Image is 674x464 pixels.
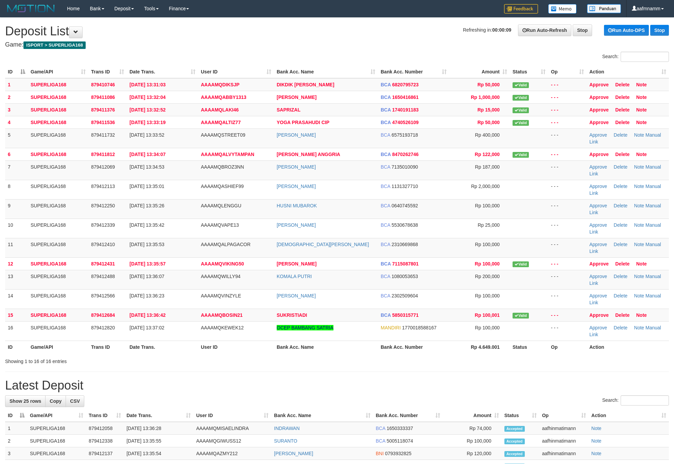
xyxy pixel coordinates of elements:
a: Delete [615,82,629,87]
span: 879412339 [91,222,115,228]
label: Search: [602,52,669,62]
a: Note [634,293,644,298]
a: Note [591,426,602,431]
a: SURANTO [274,438,297,444]
span: AAAAMQALVYTAMPAN [201,152,254,157]
a: Note [634,184,644,189]
span: 879411086 [91,94,115,100]
span: Copy 5530678638 to clipboard [392,222,418,228]
a: INDRAWAN [274,426,299,431]
td: SUPERLIGA168 [27,422,86,435]
a: Run Auto-Refresh [518,24,571,36]
a: Note [634,222,644,228]
a: Approve [589,82,609,87]
span: Copy 1650416861 to clipboard [392,94,419,100]
span: Rp 100,001 [475,312,500,318]
a: Stop [650,25,669,36]
span: [DATE] 13:36:42 [129,312,166,318]
th: User ID [198,341,274,353]
a: Note [636,261,647,267]
span: Copy 6575193718 to clipboard [392,132,418,138]
a: Note [634,203,644,208]
td: SUPERLIGA168 [28,321,88,341]
span: [DATE] 13:36:07 [129,274,164,279]
th: Game/API: activate to sort column ascending [27,409,86,422]
a: Manual Link [589,293,661,305]
span: AAAAMQVAPE13 [201,222,239,228]
a: Manual Link [589,274,661,286]
th: Bank Acc. Name: activate to sort column ascending [274,66,378,78]
td: SUPERLIGA168 [28,148,88,160]
th: Action [587,341,669,353]
a: Approve [589,293,607,298]
a: Stop [573,24,592,36]
a: Manual Link [589,203,661,215]
h1: Deposit List [5,24,669,38]
th: Bank Acc. Number [378,341,449,353]
th: Rp 4.649.001 [449,341,510,353]
a: Delete [614,325,627,330]
a: SAPRIZAL [277,107,300,113]
td: - - - [548,321,587,341]
td: - - - [548,160,587,180]
a: Approve [589,242,607,247]
a: Delete [614,203,627,208]
td: 9 [5,199,28,219]
img: panduan.png [587,4,621,13]
span: [DATE] 13:36:23 [129,293,164,298]
th: Game/API [28,341,88,353]
span: Valid transaction [513,107,529,113]
a: Approve [589,203,607,208]
span: BCA [381,203,390,208]
span: AAAAMQSTREET09 [201,132,245,138]
a: Delete [614,164,627,170]
span: Copy 5850315771 to clipboard [392,312,419,318]
a: KOMALA PUTRI [277,274,312,279]
a: YOGA PRASAHUDI CIP [277,120,329,125]
a: [PERSON_NAME] [277,261,316,267]
span: AAAAMQBOSIN21 [201,312,243,318]
a: Approve [589,222,607,228]
th: Status: activate to sort column ascending [510,66,548,78]
span: 879411812 [91,152,115,157]
td: 12 [5,257,28,270]
td: SUPERLIGA168 [28,180,88,199]
a: Note [634,274,644,279]
td: SUPERLIGA168 [28,78,88,91]
span: 879411376 [91,107,115,113]
a: Approve [589,184,607,189]
label: Search: [602,395,669,406]
a: Copy [45,395,66,407]
span: AAAAMQLAKI46 [201,107,239,113]
a: Note [636,107,647,113]
td: 2 [5,91,28,103]
td: SUPERLIGA168 [28,289,88,309]
td: SUPERLIGA168 [28,91,88,103]
span: BCA [381,164,390,170]
span: Copy 7115087801 to clipboard [392,261,419,267]
td: 879412058 [86,422,124,435]
span: AAAAMQASHIEF99 [201,184,244,189]
td: - - - [548,199,587,219]
td: SUPERLIGA168 [28,257,88,270]
th: Action: activate to sort column ascending [589,409,669,422]
td: 7 [5,160,28,180]
span: Refreshing in: [463,27,511,33]
span: 879412684 [91,312,115,318]
span: Rp 25,000 [478,222,500,228]
a: Note [636,152,647,157]
th: Amount: activate to sort column ascending [449,66,510,78]
span: Copy 1740191183 to clipboard [392,107,419,113]
span: Rp 1,000,000 [471,94,500,100]
td: 10 [5,219,28,238]
th: Status: activate to sort column ascending [502,409,539,422]
span: Rp 100,000 [475,325,500,330]
th: Action: activate to sort column ascending [587,66,669,78]
a: Note [591,438,602,444]
span: BCA [381,82,391,87]
td: 3 [5,103,28,116]
td: - - - [548,309,587,321]
td: - - - [548,180,587,199]
span: AAAAMQKEWEK12 [201,325,244,330]
span: Rp 15,000 [478,107,500,113]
